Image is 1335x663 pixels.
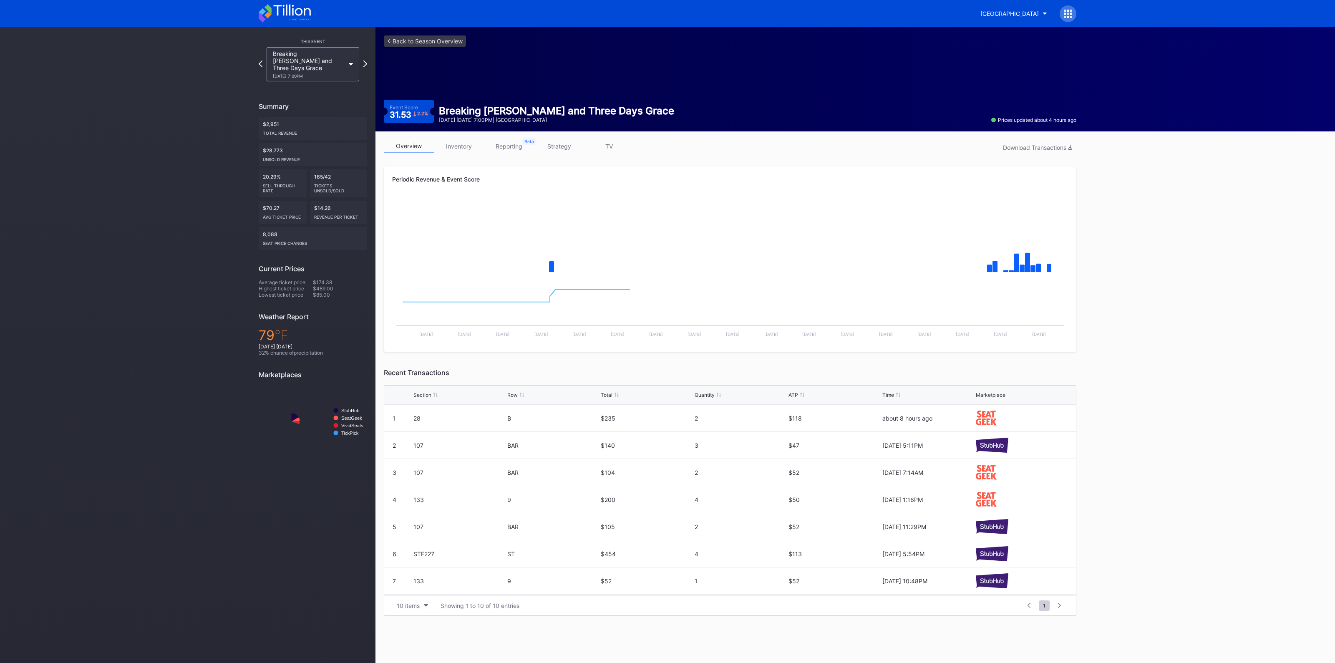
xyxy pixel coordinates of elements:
[384,35,466,47] a: <-Back to Season Overview
[413,496,505,503] div: 133
[484,140,534,153] a: reporting
[259,143,367,166] div: $28,773
[976,519,1008,534] img: stubHub.svg
[980,10,1039,17] div: [GEOGRAPHIC_DATA]
[417,111,428,116] div: 2.2 %
[259,39,367,44] div: This Event
[259,279,313,285] div: Average ticket price
[392,197,1068,281] svg: Chart title
[882,577,974,585] div: [DATE] 10:48PM
[392,176,1068,183] div: Periodic Revenue & Event Score
[392,281,1068,343] svg: Chart title
[273,50,345,78] div: Breaking [PERSON_NAME] and Three Days Grace
[384,140,434,153] a: overview
[572,332,586,337] text: [DATE]
[313,292,367,298] div: $85.00
[275,327,288,343] span: ℉
[441,602,519,609] div: Showing 1 to 10 of 10 entries
[458,332,471,337] text: [DATE]
[263,211,302,219] div: Avg ticket price
[259,169,307,197] div: 20.29%
[393,469,396,476] div: 3
[788,469,880,476] div: $52
[882,523,974,530] div: [DATE] 11:29PM
[507,392,518,398] div: Row
[393,415,395,422] div: 1
[259,102,367,111] div: Summary
[313,279,367,285] div: $174.38
[263,154,363,162] div: Unsold Revenue
[507,469,599,476] div: BAR
[788,392,798,398] div: ATP
[259,292,313,298] div: Lowest ticket price
[259,227,367,250] div: 8,088
[882,469,974,476] div: [DATE] 7:14AM
[259,265,367,273] div: Current Prices
[434,140,484,153] a: inventory
[1003,144,1072,151] div: Download Transactions
[393,550,396,557] div: 6
[999,142,1076,153] button: Download Transactions
[601,392,612,398] div: Total
[413,392,431,398] div: Section
[273,73,345,78] div: [DATE] 7:00PM
[314,180,363,193] div: Tickets Unsold/Sold
[413,469,505,476] div: 107
[413,577,505,585] div: 133
[601,415,693,422] div: $235
[788,496,880,503] div: $50
[341,408,360,413] text: StubHub
[882,550,974,557] div: [DATE] 5:54PM
[695,442,786,449] div: 3
[1032,332,1046,337] text: [DATE]
[882,415,974,422] div: about 8 hours ago
[263,180,302,193] div: Sell Through Rate
[879,332,893,337] text: [DATE]
[390,111,428,119] div: 31.53
[841,332,854,337] text: [DATE]
[611,332,625,337] text: [DATE]
[259,327,367,343] div: 79
[695,392,715,398] div: Quantity
[507,550,599,557] div: ST
[976,546,1008,561] img: stubHub.svg
[976,492,996,507] img: seatGeek.svg
[695,415,786,422] div: 2
[263,237,363,246] div: seat price changes
[976,411,996,425] img: seatGeek.svg
[413,415,505,422] div: 28
[882,442,974,449] div: [DATE] 5:11PM
[259,350,367,356] div: 32 % chance of precipitation
[601,550,693,557] div: $454
[439,105,674,117] div: Breaking [PERSON_NAME] and Three Days Grace
[259,117,367,140] div: $2,951
[974,6,1053,21] button: [GEOGRAPHIC_DATA]
[259,201,307,224] div: $70.27
[310,169,368,197] div: 165/42
[439,117,674,123] div: [DATE] [DATE] 7:00PM | [GEOGRAPHIC_DATA]
[534,140,584,153] a: strategy
[384,368,1076,377] div: Recent Transactions
[507,496,599,503] div: 9
[534,332,548,337] text: [DATE]
[994,332,1008,337] text: [DATE]
[976,573,1008,588] img: stubHub.svg
[390,104,418,111] div: Event Score
[991,117,1076,123] div: Prices updated about 4 hours ago
[601,577,693,585] div: $52
[259,343,367,350] div: [DATE] [DATE]
[601,523,693,530] div: $105
[507,442,599,449] div: BAR
[413,523,505,530] div: 107
[688,332,701,337] text: [DATE]
[413,550,505,557] div: STE227
[601,442,693,449] div: $140
[259,313,367,321] div: Weather Report
[726,332,740,337] text: [DATE]
[695,523,786,530] div: 2
[259,385,367,458] svg: Chart title
[314,211,363,219] div: Revenue per ticket
[393,442,396,449] div: 2
[313,285,367,292] div: $489.00
[397,602,420,609] div: 10 items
